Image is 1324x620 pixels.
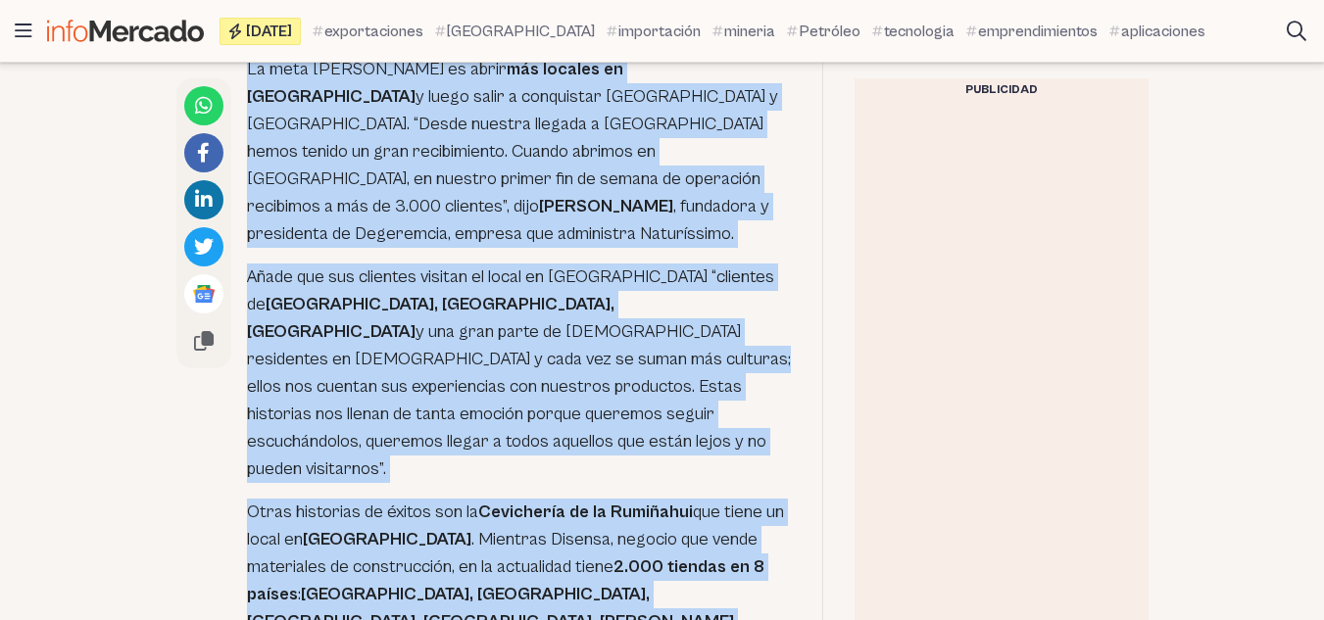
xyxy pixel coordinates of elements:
span: tecnologia [884,20,955,43]
strong: más locales en [GEOGRAPHIC_DATA] [247,59,623,107]
p: La meta [PERSON_NAME] es abrir y luego salir a conquistar [GEOGRAPHIC_DATA] y [GEOGRAPHIC_DATA]. ... [247,56,791,248]
span: [GEOGRAPHIC_DATA] [447,20,595,43]
a: [GEOGRAPHIC_DATA] [435,20,595,43]
span: mineria [724,20,775,43]
span: emprendimientos [978,20,1098,43]
strong: [PERSON_NAME] [539,196,673,216]
span: Petróleo [799,20,860,43]
a: emprendimientos [966,20,1098,43]
span: importación [618,20,701,43]
img: Infomercado Ecuador logo [47,20,204,42]
strong: 2.000 tiendas en 8 países [247,556,764,604]
a: mineria [712,20,775,43]
span: [DATE] [246,24,292,39]
img: Google News logo [192,282,216,306]
a: Petróleo [787,20,860,43]
strong: [GEOGRAPHIC_DATA] [303,529,471,549]
a: importación [607,20,701,43]
div: Publicidad [855,78,1149,102]
span: aplicaciones [1121,20,1205,43]
strong: [GEOGRAPHIC_DATA], [GEOGRAPHIC_DATA], [GEOGRAPHIC_DATA] [247,294,614,342]
span: exportaciones [324,20,423,43]
a: aplicaciones [1109,20,1205,43]
strong: Cevichería de la Rumiñahui [478,501,693,522]
a: exportaciones [313,20,423,43]
p: Añade que sus clientes visitan el local en [GEOGRAPHIC_DATA] “clientes de y una gran parte de [DE... [247,263,791,483]
a: tecnologia [872,20,955,43]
